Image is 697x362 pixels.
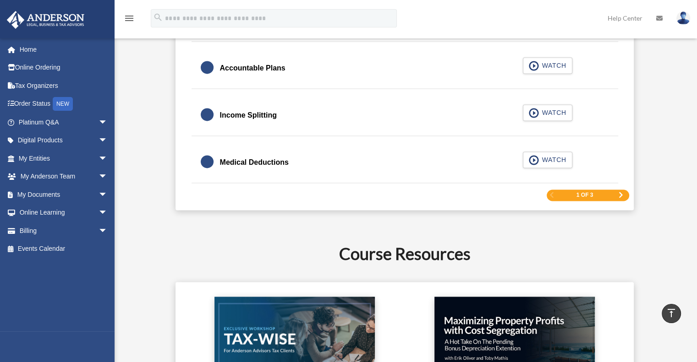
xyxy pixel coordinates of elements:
[99,204,117,222] span: arrow_drop_down
[99,167,117,186] span: arrow_drop_down
[99,222,117,240] span: arrow_drop_down
[129,242,680,265] h2: Course Resources
[99,113,117,132] span: arrow_drop_down
[99,185,117,204] span: arrow_drop_down
[6,167,121,186] a: My Anderson Teamarrow_drop_down
[220,62,285,75] div: Accountable Plans
[124,16,135,24] a: menu
[6,222,121,240] a: Billingarrow_drop_down
[201,104,609,126] a: Income Splitting WATCH
[201,57,609,79] a: Accountable Plans WATCH
[523,104,572,121] button: WATCH
[576,192,593,198] span: 1 of 3
[6,204,121,222] a: Online Learningarrow_drop_down
[676,11,690,25] img: User Pic
[6,113,121,131] a: Platinum Q&Aarrow_drop_down
[53,97,73,111] div: NEW
[201,151,609,173] a: Medical Deductions WATCH
[99,149,117,168] span: arrow_drop_down
[666,308,677,319] i: vertical_align_top
[662,304,681,323] a: vertical_align_top
[99,131,117,150] span: arrow_drop_down
[6,59,121,77] a: Online Ordering
[153,12,163,22] i: search
[539,155,566,164] span: WATCH
[6,149,121,167] a: My Entitiesarrow_drop_down
[6,185,121,204] a: My Documentsarrow_drop_down
[6,95,121,113] a: Order StatusNEW
[6,131,121,150] a: Digital Productsarrow_drop_down
[124,13,135,24] i: menu
[539,108,566,117] span: WATCH
[220,109,277,122] div: Income Splitting
[4,11,87,29] img: Anderson Advisors Platinum Portal
[6,240,121,258] a: Events Calendar
[618,192,624,198] a: Next Page
[6,40,121,59] a: Home
[220,156,289,169] div: Medical Deductions
[6,76,121,95] a: Tax Organizers
[539,61,566,70] span: WATCH
[523,151,572,168] button: WATCH
[523,57,572,74] button: WATCH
